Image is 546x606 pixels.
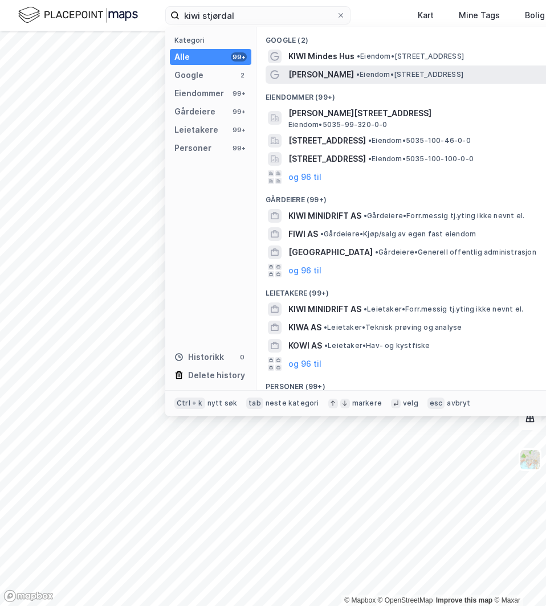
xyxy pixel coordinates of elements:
input: Søk på adresse, matrikkel, gårdeiere, leietakere eller personer [180,7,336,24]
div: nytt søk [207,399,238,408]
span: • [375,248,378,256]
span: • [324,323,327,331]
div: 99+ [231,125,247,134]
div: velg [403,399,418,408]
a: OpenStreetMap [378,596,433,604]
iframe: Chat Widget [489,551,546,606]
div: 2 [238,71,247,80]
div: Delete history [188,368,245,382]
span: Gårdeiere • Generell offentlig administrasjon [375,248,536,257]
span: KIWI Mindes Hus [288,50,355,63]
span: [GEOGRAPHIC_DATA] [288,245,373,259]
div: Leietakere [174,123,218,137]
span: • [320,230,324,238]
div: Google [174,68,203,82]
div: Ctrl + k [174,398,205,409]
div: markere [352,399,382,408]
span: KIWA AS [288,321,321,334]
div: Gårdeiere [174,105,215,118]
div: Personer [174,141,211,155]
div: 99+ [231,89,247,98]
span: • [364,305,367,313]
div: Kategori [174,36,251,44]
span: KOWI AS [288,339,322,353]
div: avbryt [447,399,470,408]
span: • [364,211,367,220]
div: Eiendommer [174,87,224,100]
div: tab [246,398,263,409]
button: og 96 til [288,264,321,277]
div: Alle [174,50,190,64]
img: Z [519,449,541,470]
span: KIWI MINIDRIFT AS [288,302,361,316]
div: 99+ [231,107,247,116]
img: logo.f888ab2527a4732fd821a326f86c7f29.svg [18,5,138,25]
div: neste kategori [266,399,319,408]
div: 99+ [231,144,247,153]
span: Gårdeiere • Forr.messig tj.yting ikke nevnt el. [364,211,524,220]
span: Eiendom • [STREET_ADDRESS] [356,70,463,79]
span: Leietaker • Forr.messig tj.yting ikke nevnt el. [364,305,523,314]
span: Leietaker • Hav- og kystfiske [324,341,430,350]
a: Mapbox homepage [3,589,54,603]
div: Kart [418,9,434,22]
span: FIWI AS [288,227,318,241]
a: Improve this map [436,596,492,604]
span: Eiendom • 5035-100-46-0-0 [368,136,471,145]
span: Eiendom • 5035-99-320-0-0 [288,120,388,129]
span: Leietaker • Teknisk prøving og analyse [324,323,462,332]
span: • [368,136,372,145]
span: • [368,154,372,163]
div: 99+ [231,52,247,62]
a: Mapbox [344,596,376,604]
span: • [356,70,360,79]
div: 0 [238,353,247,362]
button: og 96 til [288,170,321,184]
div: esc [427,398,445,409]
span: [STREET_ADDRESS] [288,134,366,148]
span: Eiendom • 5035-100-100-0-0 [368,154,474,163]
button: og 96 til [288,357,321,371]
div: Historikk [174,350,224,364]
div: Mine Tags [459,9,500,22]
span: • [324,341,328,350]
span: Eiendom • [STREET_ADDRESS] [357,52,464,61]
span: • [357,52,360,60]
span: [STREET_ADDRESS] [288,152,366,166]
div: Bolig [525,9,545,22]
span: Gårdeiere • Kjøp/salg av egen fast eiendom [320,230,476,239]
span: [PERSON_NAME] [288,68,354,81]
span: KIWI MINIDRIFT AS [288,209,361,223]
